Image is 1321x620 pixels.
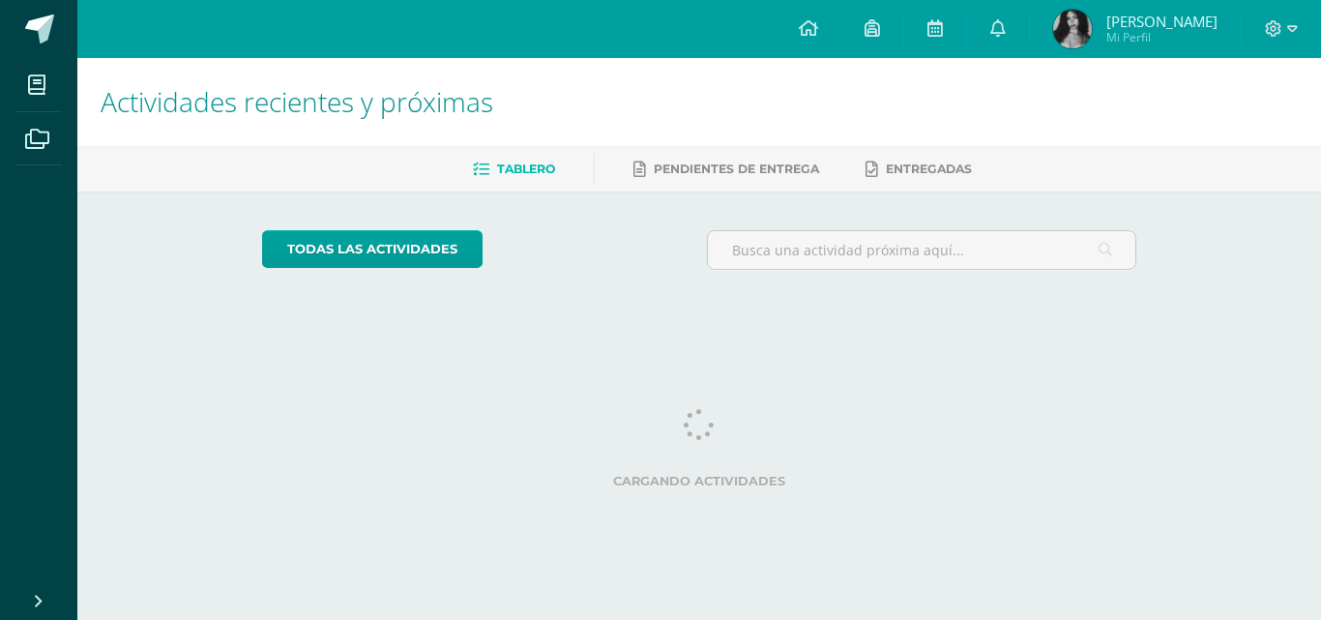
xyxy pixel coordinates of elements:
[866,154,972,185] a: Entregadas
[708,231,1136,269] input: Busca una actividad próxima aquí...
[1053,10,1092,48] img: 1eb8b92fd31db8baccebe3080cf93d0e.png
[262,230,483,268] a: todas las Actividades
[1106,29,1218,45] span: Mi Perfil
[101,83,493,120] span: Actividades recientes y próximas
[497,162,555,176] span: Tablero
[886,162,972,176] span: Entregadas
[1106,12,1218,31] span: [PERSON_NAME]
[262,474,1137,488] label: Cargando actividades
[473,154,555,185] a: Tablero
[654,162,819,176] span: Pendientes de entrega
[633,154,819,185] a: Pendientes de entrega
